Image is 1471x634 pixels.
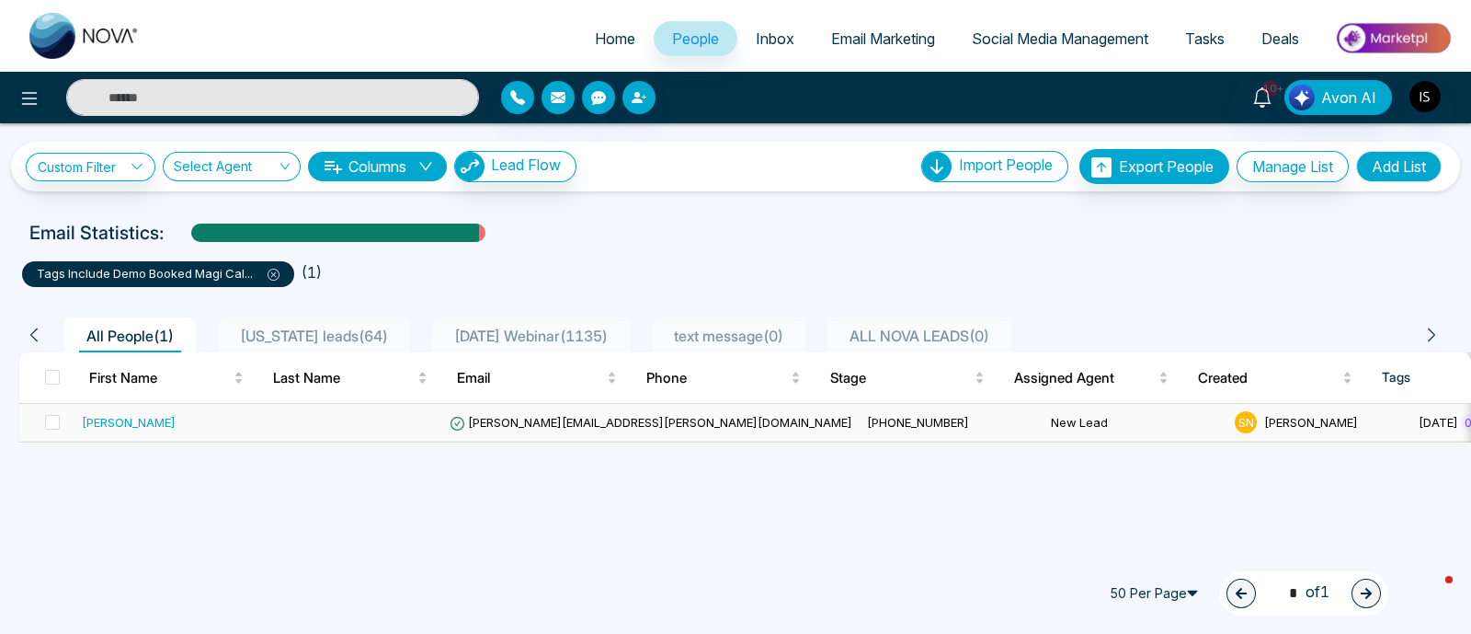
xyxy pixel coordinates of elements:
[1014,367,1155,389] span: Assigned Agent
[1261,29,1299,48] span: Deals
[258,352,442,404] th: Last Name
[1043,404,1227,442] td: New Lead
[737,21,813,56] a: Inbox
[82,413,176,432] div: [PERSON_NAME]
[1240,80,1284,112] a: 10+
[29,219,164,247] p: Email Statistics:
[999,352,1183,404] th: Assigned Agent
[654,21,737,56] a: People
[756,29,794,48] span: Inbox
[454,151,576,182] button: Lead Flow
[450,415,852,430] span: [PERSON_NAME][EMAIL_ADDRESS][PERSON_NAME][DOMAIN_NAME]
[89,367,230,389] span: First Name
[29,13,140,59] img: Nova CRM Logo
[1264,415,1358,430] span: [PERSON_NAME]
[1183,352,1367,404] th: Created
[1284,80,1392,115] button: Avon AI
[830,367,971,389] span: Stage
[953,21,1167,56] a: Social Media Management
[576,21,654,56] a: Home
[842,327,997,345] span: ALL NOVA LEADS ( 0 )
[491,156,561,174] span: Lead Flow
[1289,85,1315,110] img: Lead Flow
[1409,81,1441,112] img: User Avatar
[815,352,999,404] th: Stage
[447,151,576,182] a: Lead FlowLead Flow
[74,352,258,404] th: First Name
[1419,415,1458,430] span: [DATE]
[1327,17,1460,59] img: Market-place.gif
[959,156,1053,174] span: Import People
[1198,367,1339,389] span: Created
[1167,21,1243,56] a: Tasks
[1237,151,1349,182] button: Manage List
[447,327,615,345] span: [DATE] Webinar ( 1135 )
[457,367,603,389] span: Email
[233,327,395,345] span: [US_STATE] leads ( 64 )
[1262,80,1279,97] span: 10+
[26,153,155,181] a: Custom Filter
[831,29,935,48] span: Email Marketing
[113,266,253,281] span: demo booked magi cal ...
[632,352,815,404] th: Phone
[813,21,953,56] a: Email Marketing
[273,367,414,389] span: Last Name
[972,29,1148,48] span: Social Media Management
[595,29,635,48] span: Home
[1079,149,1229,184] button: Export People
[442,352,632,404] th: Email
[1119,157,1214,176] span: Export People
[79,327,181,345] span: All People ( 1 )
[1356,151,1442,182] button: Add List
[1321,86,1376,109] span: Avon AI
[302,261,322,283] li: ( 1 )
[37,265,279,283] p: tags include
[455,152,485,181] img: Lead Flow
[672,29,719,48] span: People
[1243,21,1317,56] a: Deals
[1408,571,1453,616] iframe: Intercom live chat
[418,159,433,174] span: down
[1185,29,1225,48] span: Tasks
[1278,581,1329,605] span: of 1
[1235,411,1257,433] span: S N
[646,367,787,389] span: Phone
[1101,579,1212,608] span: 50 Per Page
[867,415,969,430] span: [PHONE_NUMBER]
[667,327,791,345] span: text message ( 0 )
[308,152,447,181] button: Columnsdown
